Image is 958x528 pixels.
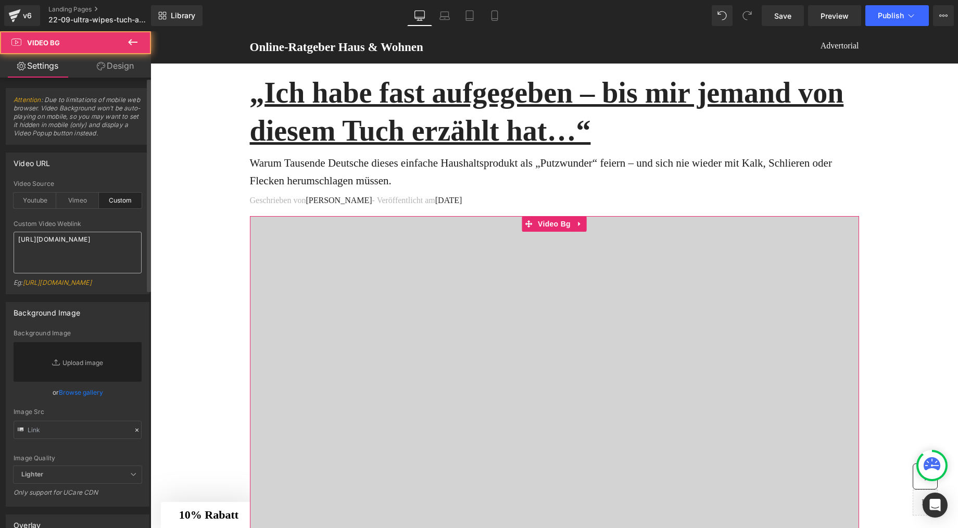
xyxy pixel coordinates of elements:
[14,180,142,187] div: Video Source
[59,383,103,401] a: Browse gallery
[99,8,396,24] h2: Online-Ratgeber Haus & Wohnen
[48,5,168,14] a: Landing Pages
[151,5,203,26] a: New Library
[482,5,507,26] a: Mobile
[99,163,709,175] p: Geschrieben von - Veröffentlicht am
[14,303,80,317] div: Background Image
[14,330,142,337] div: Background Image
[14,96,41,104] a: Attention
[14,408,142,416] div: Image Src
[933,5,954,26] button: More
[14,421,142,439] input: Link
[14,193,56,208] div: Youtube
[14,220,142,228] div: Custom Video Weblink
[78,54,153,78] a: Design
[4,5,40,26] a: v6
[712,5,733,26] button: Undo
[14,279,142,294] div: Eg:
[737,5,758,26] button: Redo
[407,5,432,26] a: Desktop
[171,11,195,20] span: Library
[21,9,34,22] div: v6
[99,193,142,208] div: Custom
[385,185,423,200] span: Video Bg
[14,387,142,398] div: or
[457,5,482,26] a: Tablet
[923,493,948,518] div: Open Intercom Messenger
[48,16,148,24] span: 22-09-ultra-wipes-tuch-adv-story-bad-v60.2-headline-v2-redtrack
[21,470,43,478] b: Lighter
[155,165,221,173] font: [PERSON_NAME]
[285,165,312,173] span: [DATE]
[27,39,60,47] span: Video Bg
[432,5,457,26] a: Laptop
[99,123,709,159] p: Warum Tausende Deutsche dieses einfache Haushaltsprodukt als „Putzwunder“ feiern – und sich nie w...
[878,11,904,20] span: Publish
[412,8,709,21] p: Advertorial
[99,45,694,116] u: „Ich habe fast aufgegeben – bis mir jemand von diesem Tuch erzählt hat…“
[14,153,51,168] div: Video URL
[14,455,142,462] div: Image Quality
[821,10,849,21] span: Preview
[865,5,929,26] button: Publish
[774,10,791,21] span: Save
[423,185,436,200] a: Expand / Collapse
[808,5,861,26] a: Preview
[56,193,99,208] div: Vimeo
[14,96,142,144] span: : Due to limitations of mobile web browser. Video Background won't be auto-playing on mobile, so ...
[14,488,142,504] div: Only support for UCare CDN
[23,279,92,286] a: [URL][DOMAIN_NAME]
